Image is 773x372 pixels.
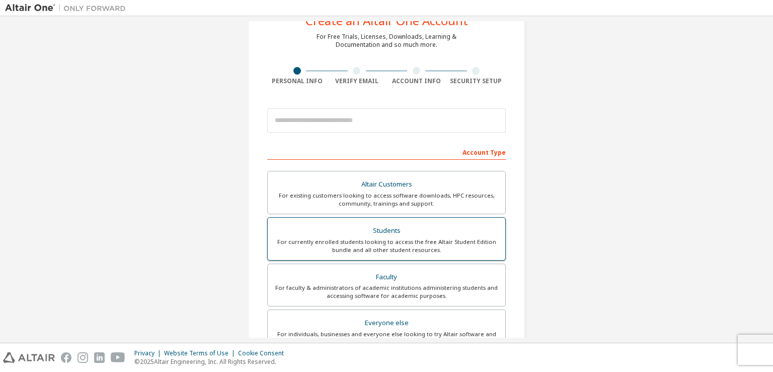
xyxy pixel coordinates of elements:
img: Altair One [5,3,131,13]
img: linkedin.svg [94,352,105,363]
div: Create an Altair One Account [305,15,468,27]
p: © 2025 Altair Engineering, Inc. All Rights Reserved. [134,357,290,366]
div: For currently enrolled students looking to access the free Altair Student Edition bundle and all ... [274,238,499,254]
div: Verify Email [327,77,387,85]
div: For faculty & administrators of academic institutions administering students and accessing softwa... [274,284,499,300]
img: altair_logo.svg [3,352,55,363]
img: instagram.svg [78,352,88,363]
div: Altair Customers [274,177,499,192]
div: Students [274,224,499,238]
div: Website Terms of Use [164,349,238,357]
div: For individuals, businesses and everyone else looking to try Altair software and explore our prod... [274,330,499,346]
div: Cookie Consent [238,349,290,357]
div: Account Type [267,144,506,160]
div: For existing customers looking to access software downloads, HPC resources, community, trainings ... [274,192,499,208]
div: Account Info [386,77,446,85]
div: Faculty [274,270,499,284]
div: Privacy [134,349,164,357]
div: Personal Info [267,77,327,85]
img: facebook.svg [61,352,71,363]
div: Everyone else [274,316,499,330]
img: youtube.svg [111,352,125,363]
div: Security Setup [446,77,506,85]
div: For Free Trials, Licenses, Downloads, Learning & Documentation and so much more. [317,33,456,49]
